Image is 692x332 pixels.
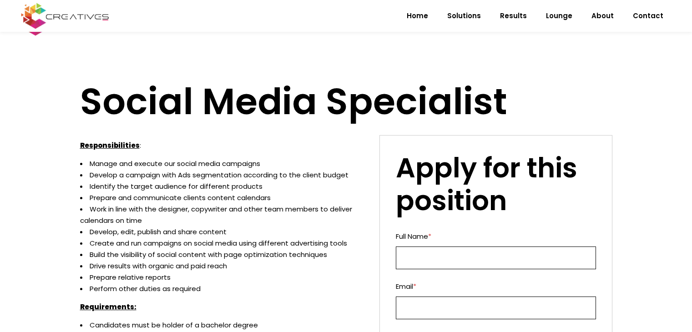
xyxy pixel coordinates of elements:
[80,158,366,169] li: Manage and execute our social media campaigns
[407,4,428,28] span: Home
[633,4,663,28] span: Contact
[80,80,612,124] h1: Social Media Specialist
[80,319,366,331] li: Candidates must be holder of a bachelor degree
[500,4,527,28] span: Results
[80,249,366,260] li: Build the visibility of social content with page optimization techniques
[80,203,366,226] li: Work in line with the designer, copywriter and other team members to deliver calendars on time
[19,2,111,30] img: Creatives
[546,4,572,28] span: Lounge
[438,4,490,28] a: Solutions
[536,4,582,28] a: Lounge
[447,4,481,28] span: Solutions
[396,151,596,217] h2: Apply for this position
[397,4,438,28] a: Home
[490,4,536,28] a: Results
[582,4,623,28] a: About
[396,231,596,242] label: Full Name
[591,4,614,28] span: About
[80,272,366,283] li: Prepare relative reports
[80,283,366,294] li: Perform other duties as required
[80,260,366,272] li: Drive results with organic and paid reach
[80,302,136,312] u: Requirements:
[80,237,366,249] li: Create and run campaigns on social media using different advertising tools
[80,141,140,150] u: Responsibilities
[80,140,366,151] p: :
[623,4,673,28] a: Contact
[396,281,596,292] label: Email
[80,181,366,192] li: Identify the target audience for different products
[80,169,366,181] li: Develop a campaign with Ads segmentation according to the client budget
[80,192,366,203] li: Prepare and communicate clients content calendars
[80,226,366,237] li: Develop, edit, publish and share content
